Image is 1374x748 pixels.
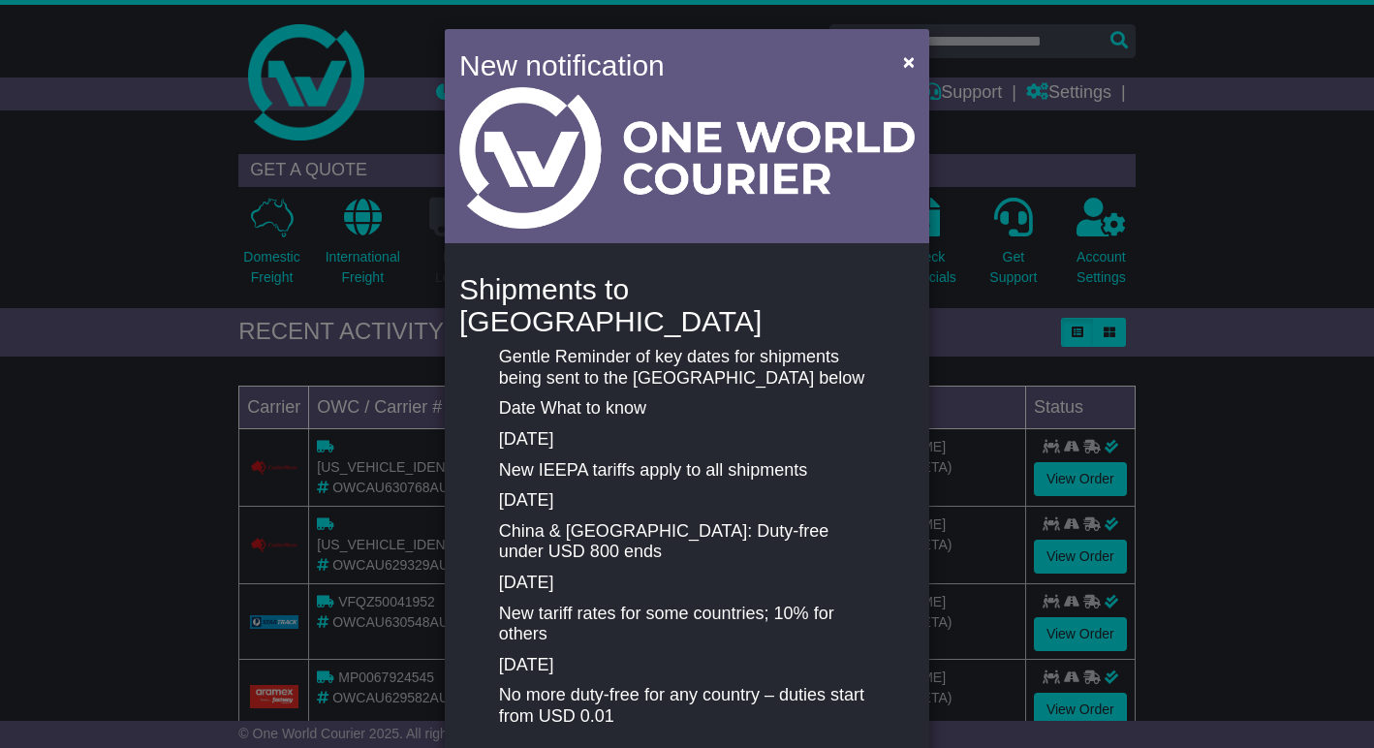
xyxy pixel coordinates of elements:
p: [DATE] [499,573,875,594]
button: Close [893,42,924,81]
span: × [903,50,915,73]
p: New tariff rates for some countries; 10% for others [499,604,875,645]
p: China & [GEOGRAPHIC_DATA]: Duty-free under USD 800 ends [499,521,875,563]
p: [DATE] [499,655,875,676]
h4: New notification [459,44,875,87]
p: New IEEPA tariffs apply to all shipments [499,460,875,482]
p: [DATE] [499,429,875,451]
p: Gentle Reminder of key dates for shipments being sent to the [GEOGRAPHIC_DATA] below [499,347,875,389]
p: Date What to know [499,398,875,420]
p: No more duty-free for any country – duties start from USD 0.01 [499,685,875,727]
p: [DATE] [499,490,875,512]
img: Light [459,87,915,229]
h4: Shipments to [GEOGRAPHIC_DATA] [459,273,915,337]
